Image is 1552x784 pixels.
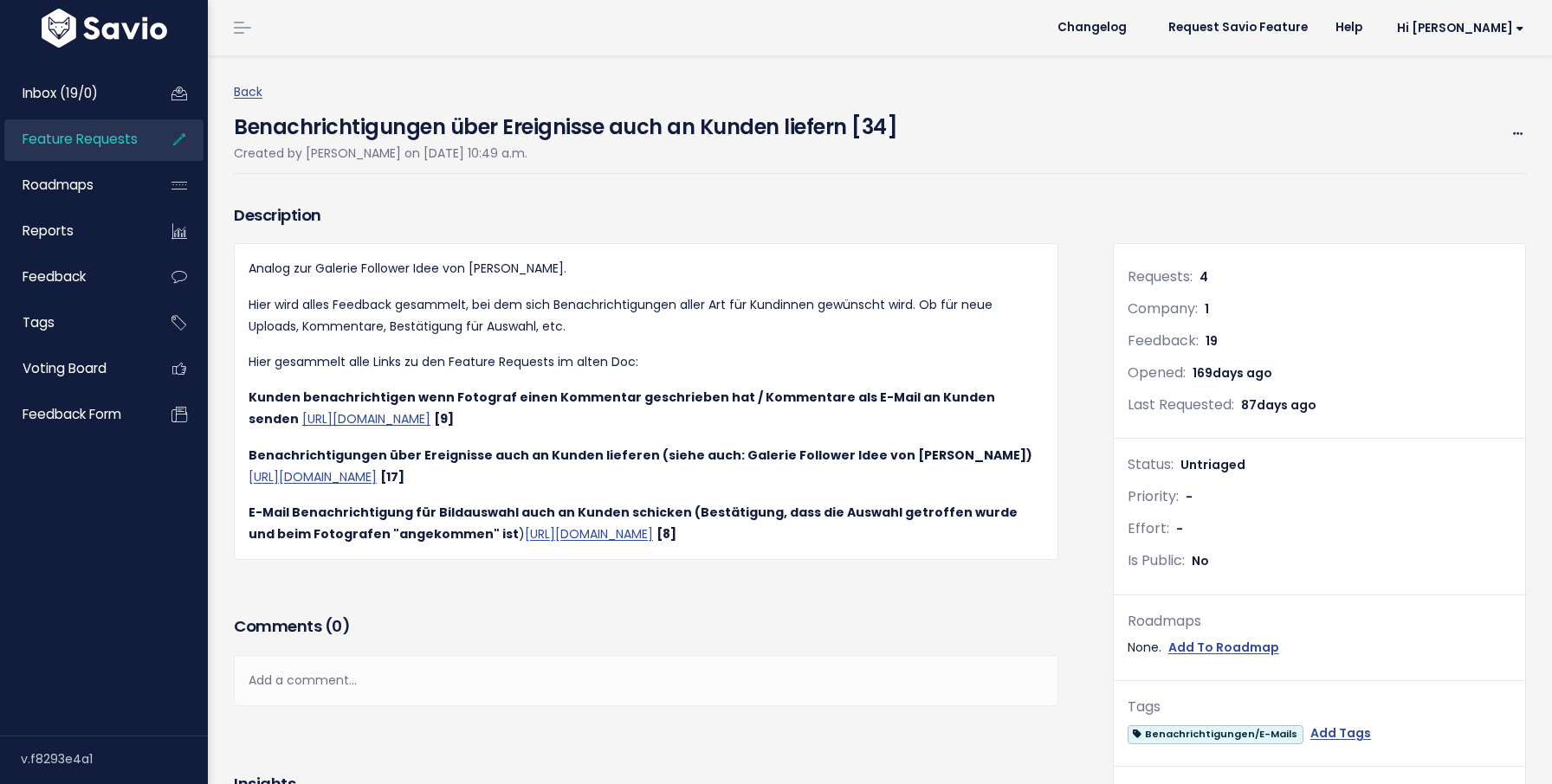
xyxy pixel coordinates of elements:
[1128,609,1511,634] div: Roadmaps
[1186,488,1193,505] span: -
[1128,331,1199,350] span: Feedback:
[525,525,653,543] a: [URL][DOMAIN_NAME]
[1168,637,1279,659] a: Add To Roadmap
[249,258,1044,280] p: Analog zur Galerie Follower Idee von [PERSON_NAME].
[1193,364,1272,382] span: 169
[1322,15,1376,41] a: Help
[23,405,121,423] span: Feedback form
[249,294,1044,337] p: Hier wird alles Feedback gesammelt, bei dem sich Benachrichtigungen aller Art für Kundinnen gewün...
[1128,637,1511,659] div: None.
[4,211,144,251] a: Reports
[1128,550,1185,570] span: Is Public:
[249,504,1018,543] strong: E-Mail Benachrichtigung für Bildauswahl auch an Kunden schicken (Bestätigung, dass die Auswahl ge...
[1128,267,1193,286] span: Requests:
[1128,723,1303,744] a: Benachrichtigungen/E-Mails
[1241,396,1316,414] span: 87
[23,222,74,240] span: Reports
[234,145,527,162] span: Created by [PERSON_NAME] on [DATE] 10:49 a.m.
[249,389,995,427] strong: Kunden benachrichtigen wenn Fotograf einen Kommentar geschrieben hat / Kommentare als E-Mail an K...
[656,525,676,543] strong: [8]
[21,736,208,781] div: v.f8293e4a1
[23,267,86,286] span: Feedback
[4,74,144,113] a: Inbox (19/0)
[380,468,404,485] strong: [17]
[4,395,144,434] a: Feedback form
[249,447,1032,464] strong: Benachrichtigungen über Ereignisse auch an Kunden lieferen (siehe auch: Galerie Follower Idee von...
[249,502,1044,545] p: )
[1376,15,1538,42] a: Hi [PERSON_NAME]
[234,103,897,143] h4: Benachrichtigungen über Ereignisse auch an Kunden liefern [34]
[23,130,138,148] span: Feature Requests
[1128,486,1179,506] span: Priority:
[1176,520,1183,537] span: -
[23,84,98,102] span: Inbox (19/0)
[249,351,1044,373] p: Hier gesammelt alle Links zu den Feature Requests im alten Doc:
[1057,22,1127,34] span: Changelog
[1397,22,1524,35] span: Hi [PERSON_NAME]
[1200,268,1208,286] span: 4
[1310,723,1371,744] a: Add Tags
[1257,396,1316,414] span: days ago
[234,655,1058,706] div: Add a comment...
[1205,300,1209,318] span: 1
[23,359,107,377] span: Voting Board
[302,410,430,427] a: [URL][DOMAIN_NAME]
[1180,456,1245,473] span: Untriaged
[332,615,342,637] span: 0
[1212,364,1272,382] span: days ago
[37,9,171,48] img: logo-white.9d6f32f41409.svg
[234,614,1058,639] h3: Comments ( )
[1128,725,1303,743] span: Benachrichtigungen/E-Mails
[1128,363,1186,382] span: Opened:
[434,410,454,427] strong: [9]
[4,165,144,205] a: Roadmaps
[4,257,144,297] a: Feedback
[234,83,262,100] a: Back
[1206,332,1218,350] span: 19
[1128,299,1198,318] span: Company:
[4,119,144,159] a: Feature Requests
[4,349,144,389] a: Voting Board
[1128,395,1234,414] span: Last Requested:
[23,176,94,194] span: Roadmaps
[234,203,1058,228] h3: Description
[1128,518,1169,538] span: Effort:
[1154,15,1322,41] a: Request Savio Feature
[1192,552,1209,569] span: No
[4,303,144,343] a: Tags
[249,468,377,485] a: [URL][DOMAIN_NAME]
[1128,454,1174,474] span: Status:
[1128,695,1511,720] div: Tags
[23,313,55,331] span: Tags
